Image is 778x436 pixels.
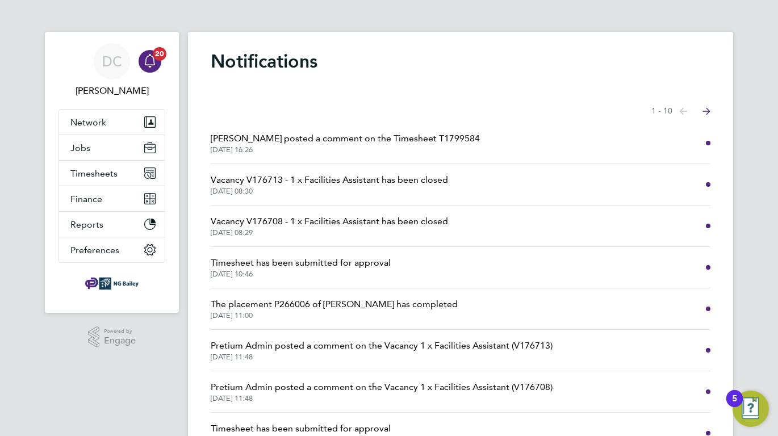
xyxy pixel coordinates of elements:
[211,297,458,311] span: The placement P266006 of [PERSON_NAME] has completed
[211,297,458,320] a: The placement P266006 of [PERSON_NAME] has completed[DATE] 11:00
[70,245,119,255] span: Preferences
[139,43,161,79] a: 20
[59,161,165,186] button: Timesheets
[211,228,448,237] span: [DATE] 08:29
[70,168,118,179] span: Timesheets
[59,186,165,211] button: Finance
[58,274,165,292] a: Go to home page
[85,274,139,292] img: ngbailey-logo-retina.png
[59,237,165,262] button: Preferences
[211,173,448,196] a: Vacancy V176713 - 1 x Facilities Assistant has been closed[DATE] 08:30
[59,212,165,237] button: Reports
[211,215,448,237] a: Vacancy V176708 - 1 x Facilities Assistant has been closed[DATE] 08:29
[211,353,553,362] span: [DATE] 11:48
[104,336,136,346] span: Engage
[70,117,106,128] span: Network
[45,32,179,313] nav: Main navigation
[211,145,480,154] span: [DATE] 16:26
[211,422,391,435] span: Timesheet has been submitted for approval
[211,50,710,73] h1: Notifications
[58,84,165,98] span: Danielle Cole
[211,132,480,145] span: [PERSON_NAME] posted a comment on the Timesheet T1799584
[59,135,165,160] button: Jobs
[651,106,672,117] span: 1 - 10
[211,187,448,196] span: [DATE] 08:30
[211,311,458,320] span: [DATE] 11:00
[70,219,103,230] span: Reports
[211,380,553,394] span: Pretium Admin posted a comment on the Vacancy 1 x Facilities Assistant (V176708)
[59,110,165,135] button: Network
[211,173,448,187] span: Vacancy V176713 - 1 x Facilities Assistant has been closed
[211,339,553,362] a: Pretium Admin posted a comment on the Vacancy 1 x Facilities Assistant (V176713)[DATE] 11:48
[211,215,448,228] span: Vacancy V176708 - 1 x Facilities Assistant has been closed
[70,194,102,204] span: Finance
[732,399,737,413] div: 5
[211,270,391,279] span: [DATE] 10:46
[211,256,391,270] span: Timesheet has been submitted for approval
[102,54,122,69] span: DC
[733,391,769,427] button: Open Resource Center, 5 new notifications
[651,100,710,123] nav: Select page of notifications list
[211,256,391,279] a: Timesheet has been submitted for approval[DATE] 10:46
[104,326,136,336] span: Powered by
[211,394,553,403] span: [DATE] 11:48
[211,380,553,403] a: Pretium Admin posted a comment on the Vacancy 1 x Facilities Assistant (V176708)[DATE] 11:48
[88,326,136,348] a: Powered byEngage
[211,132,480,154] a: [PERSON_NAME] posted a comment on the Timesheet T1799584[DATE] 16:26
[211,339,553,353] span: Pretium Admin posted a comment on the Vacancy 1 x Facilities Assistant (V176713)
[58,43,165,98] a: DC[PERSON_NAME]
[70,142,90,153] span: Jobs
[153,47,166,61] span: 20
